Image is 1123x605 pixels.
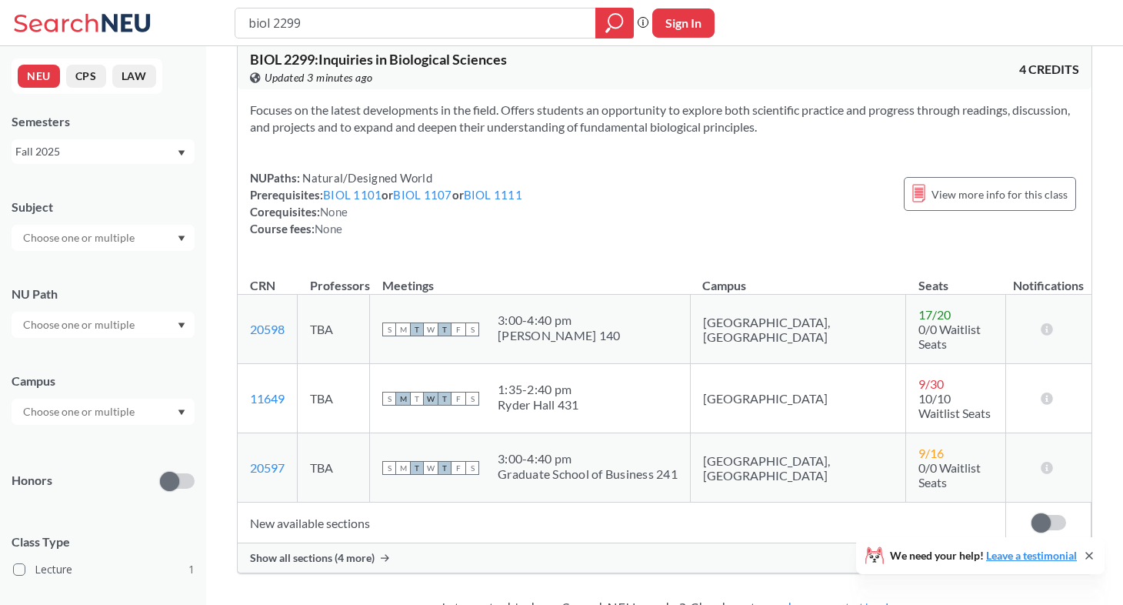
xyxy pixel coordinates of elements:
[498,313,620,328] div: 3:00 - 4:40 pm
[178,323,185,329] svg: Dropdown arrow
[438,392,452,406] span: T
[918,446,944,460] span: 9 / 16
[13,560,195,580] label: Lecture
[265,69,373,86] span: Updated 3 minutes ago
[315,222,342,236] span: None
[452,461,465,475] span: F
[178,150,185,156] svg: Dropdown arrow
[15,143,176,160] div: Fall 2025
[498,328,620,343] div: [PERSON_NAME] 140
[438,461,452,475] span: T
[595,8,634,38] div: magnifying glass
[382,392,396,406] span: S
[298,295,370,364] td: TBA
[247,10,585,36] input: Class, professor, course number, "phrase"
[250,551,375,565] span: Show all sections (4 more)
[370,262,691,295] th: Meetings
[250,277,275,294] div: CRN
[1019,61,1079,78] span: 4 CREDITS
[465,392,479,406] span: S
[298,262,370,295] th: Professors
[918,322,981,351] span: 0/0 Waitlist Seats
[298,433,370,503] td: TBA
[250,322,285,336] a: 20598
[250,169,522,237] div: NUPaths: Prerequisites: or or Corequisites: Course fees:
[15,229,145,247] input: Choose one or multiple
[890,550,1077,561] span: We need your help!
[12,399,195,425] div: Dropdown arrow
[250,460,285,475] a: 20597
[424,323,438,336] span: W
[690,262,906,295] th: Campus
[438,323,452,336] span: T
[238,543,1091,573] div: Show all sections (4 more)
[15,316,145,334] input: Choose one or multiple
[918,376,944,391] span: 9 / 30
[112,65,156,88] button: LAW
[931,185,1068,204] span: View more info for this class
[918,391,991,420] span: 10/10 Waitlist Seats
[906,262,1006,295] th: Seats
[382,323,396,336] span: S
[452,392,465,406] span: F
[498,451,678,466] div: 3:00 - 4:40 pm
[465,323,479,336] span: S
[690,364,906,433] td: [GEOGRAPHIC_DATA]
[410,461,424,475] span: T
[12,373,195,389] div: Campus
[605,12,624,34] svg: magnifying glass
[410,323,424,336] span: T
[452,323,465,336] span: F
[396,323,410,336] span: M
[300,171,432,185] span: Natural/Designed World
[410,392,424,406] span: T
[393,188,452,202] a: BIOL 1107
[424,461,438,475] span: W
[464,188,522,202] a: BIOL 1111
[498,466,678,482] div: Graduate School of Business 241
[12,312,195,338] div: Dropdown arrow
[12,225,195,251] div: Dropdown arrow
[918,460,981,490] span: 0/0 Waitlist Seats
[250,391,285,406] a: 11649
[298,364,370,433] td: TBA
[238,503,1006,543] td: New available sections
[498,382,579,397] div: 1:35 - 2:40 pm
[250,102,1079,135] section: Focuses on the latest developments in the field. Offers students an opportunity to explore both s...
[66,65,106,88] button: CPS
[498,397,579,413] div: Ryder Hall 431
[250,51,507,68] span: BIOL 2299 : Inquiries in Biological Sciences
[690,433,906,503] td: [GEOGRAPHIC_DATA], [GEOGRAPHIC_DATA]
[690,295,906,364] td: [GEOGRAPHIC_DATA], [GEOGRAPHIC_DATA]
[12,113,195,130] div: Semesters
[918,307,951,322] span: 17 / 20
[465,461,479,475] span: S
[178,236,185,242] svg: Dropdown arrow
[320,205,348,219] span: None
[652,8,715,38] button: Sign In
[12,199,195,216] div: Subject
[18,65,60,88] button: NEU
[1006,262,1091,295] th: Notifications
[12,286,195,302] div: NU Path
[15,403,145,421] input: Choose one or multiple
[12,472,52,490] p: Honors
[178,409,185,416] svg: Dropdown arrow
[986,549,1077,562] a: Leave a testimonial
[396,461,410,475] span: M
[188,561,195,578] span: 1
[396,392,410,406] span: M
[12,533,195,550] span: Class Type
[424,392,438,406] span: W
[12,139,195,164] div: Fall 2025Dropdown arrow
[382,461,396,475] span: S
[323,188,382,202] a: BIOL 1101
